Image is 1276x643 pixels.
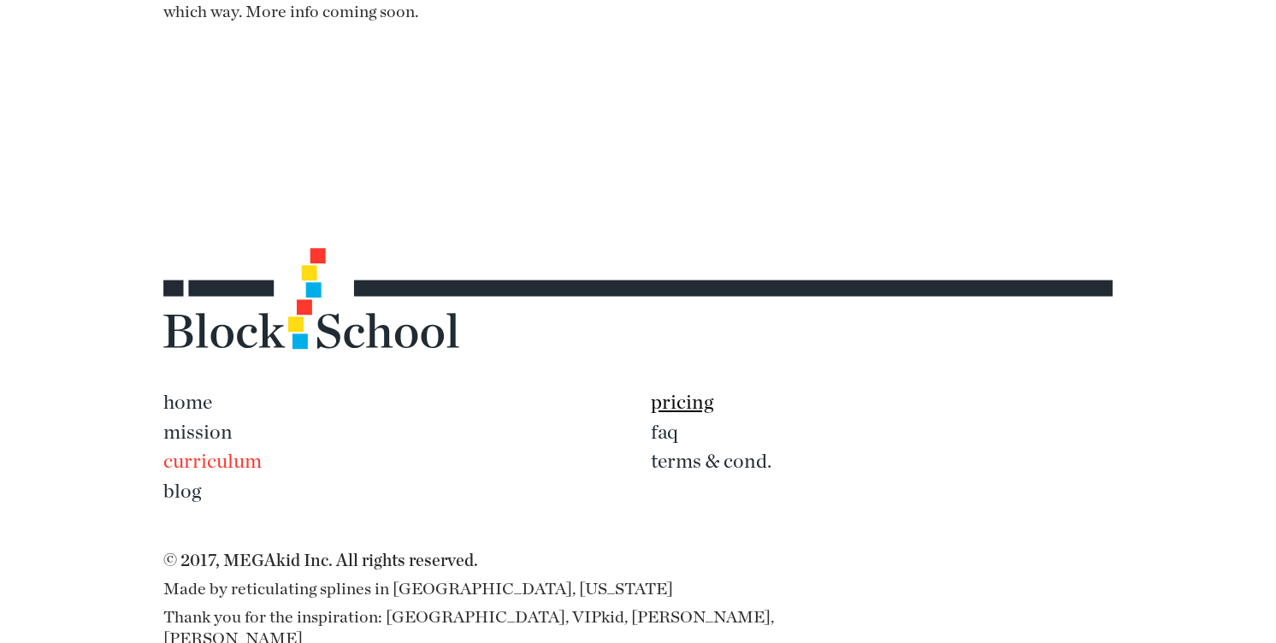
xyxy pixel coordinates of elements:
a: pricing [651,391,1113,413]
a: mission [163,421,625,443]
b: © 2017, MEGAkid Inc. All rights reserved. [163,550,478,570]
a: terms & cond. [651,450,1113,472]
a: faq [651,421,1113,443]
img: footer-logo.svg [163,207,1113,351]
a: blog [163,480,625,502]
a: curriculum [163,450,625,472]
a: home [163,391,625,413]
h5: Made by reticulating splines in [GEOGRAPHIC_DATA], [US_STATE] [163,578,788,599]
